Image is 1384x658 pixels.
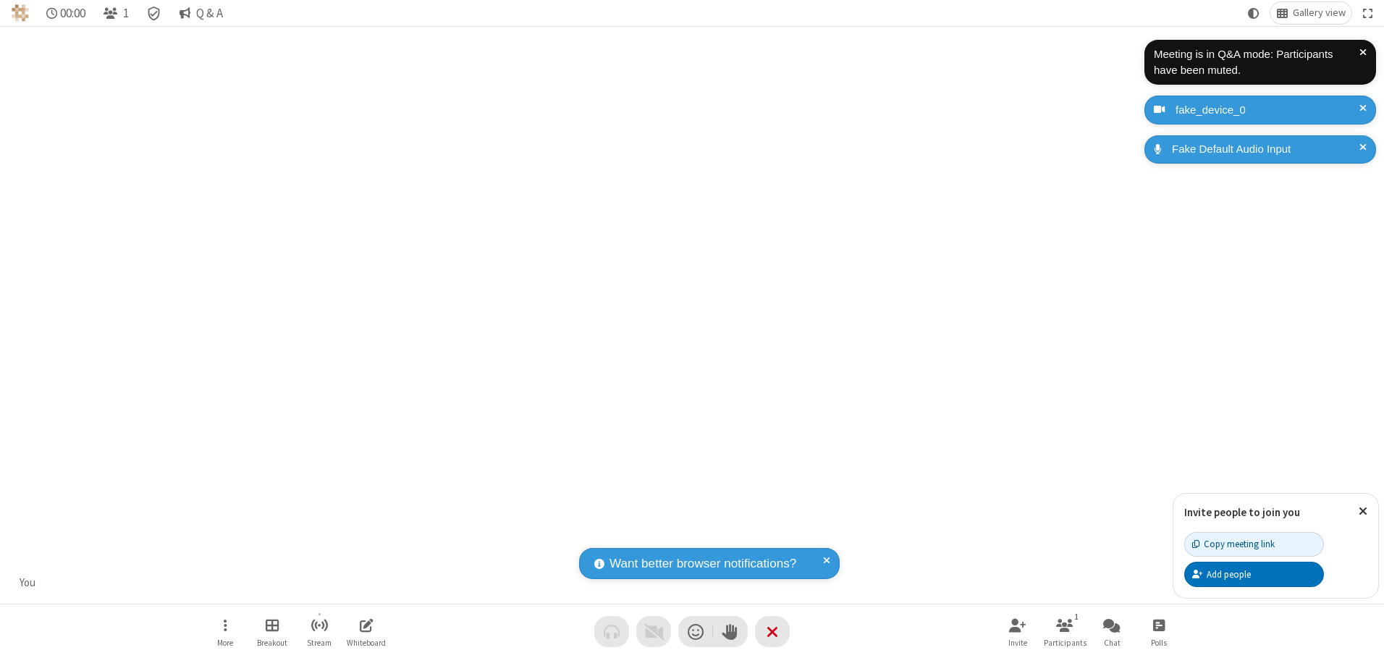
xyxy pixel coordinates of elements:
span: Whiteboard [347,638,386,647]
span: Participants [1044,638,1086,647]
label: Invite people to join you [1184,505,1300,519]
button: Copy meeting link [1184,532,1324,557]
span: Breakout [257,638,287,647]
div: You [14,575,41,591]
span: Invite [1008,638,1027,647]
button: Open shared whiteboard [345,611,388,652]
button: Start streaming [298,611,341,652]
button: End or leave meeting [755,616,790,647]
button: Open participant list [1043,611,1086,652]
div: Timer [41,2,92,24]
img: QA Selenium DO NOT DELETE OR CHANGE [12,4,29,22]
button: Add people [1184,562,1324,586]
button: Using system theme [1242,2,1265,24]
span: More [217,638,233,647]
button: Send a reaction [678,616,713,647]
div: Meeting details Encryption enabled [140,2,168,24]
button: Open poll [1137,611,1181,652]
div: Fake Default Audio Input [1167,141,1365,158]
button: Manage Breakout Rooms [250,611,294,652]
div: Meeting is in Q&A mode: Participants have been muted. [1154,46,1359,79]
span: Polls [1151,638,1167,647]
span: Stream [307,638,332,647]
span: 00:00 [60,7,85,20]
button: Close popover [1348,494,1378,529]
button: Open menu [203,611,247,652]
button: Open participant list [97,2,135,24]
button: Open chat [1090,611,1134,652]
span: 1 [123,7,129,20]
div: 1 [1071,610,1083,623]
div: fake_device_0 [1170,102,1365,119]
span: Q & A [196,7,223,20]
button: Q & A [173,2,229,24]
button: Audio problem - check your Internet connection or call by phone [594,616,629,647]
button: Invite participants (Alt+I) [996,611,1039,652]
div: Copy meeting link [1192,537,1275,551]
button: Change layout [1270,2,1351,24]
button: Raise hand [713,616,748,647]
span: Gallery view [1293,7,1346,19]
button: Video [636,616,671,647]
span: Chat [1104,638,1121,647]
span: Want better browser notifications? [609,554,796,573]
button: Fullscreen [1357,2,1379,24]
